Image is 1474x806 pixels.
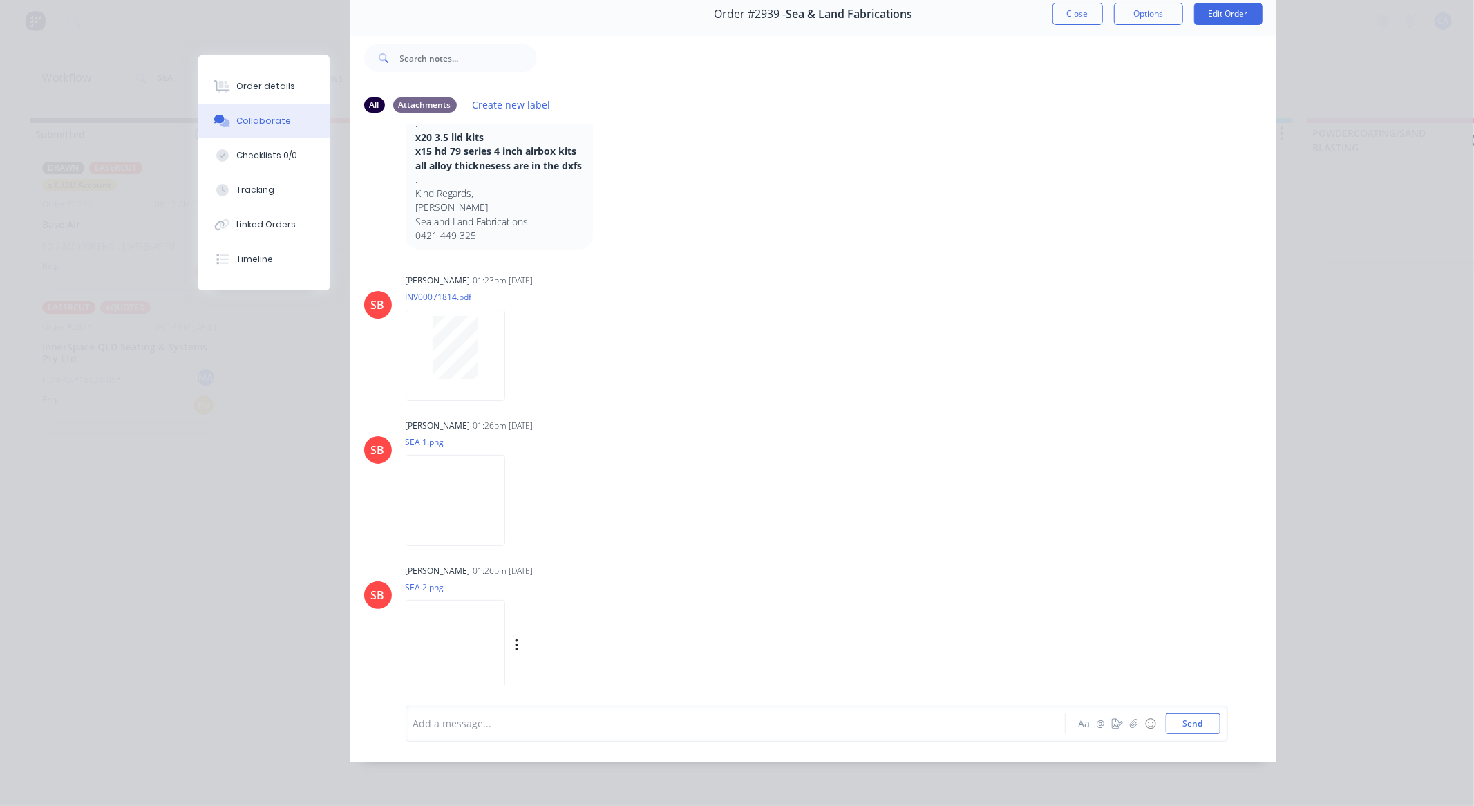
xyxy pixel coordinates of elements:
[406,581,659,593] p: SEA 2.png
[236,253,273,265] div: Timeline
[1166,713,1220,734] button: Send
[406,420,471,432] div: [PERSON_NAME]
[393,97,457,113] div: Attachments
[1093,715,1109,732] button: @
[416,200,583,214] p: [PERSON_NAME]
[236,80,295,93] div: Order details
[416,215,583,229] p: Sea and Land Fabrications
[416,187,583,200] p: Kind Regards,
[416,159,583,172] strong: all alloy thicknesess are in the dxfs
[236,184,274,196] div: Tracking
[236,218,296,231] div: Linked Orders
[406,274,471,287] div: [PERSON_NAME]
[371,587,385,603] div: SB
[364,97,385,113] div: All
[1052,3,1103,25] button: Close
[400,44,537,72] input: Search notes...
[465,95,558,114] button: Create new label
[1142,715,1159,732] button: ☺
[416,173,583,187] p: .
[371,442,385,458] div: SB
[198,69,330,104] button: Order details
[1076,715,1093,732] button: Aa
[416,117,583,131] p: .
[236,149,297,162] div: Checklists 0/0
[416,229,583,243] p: 0421 449 325
[416,131,484,144] strong: x20 3.5 lid kits
[198,173,330,207] button: Tracking
[473,420,533,432] div: 01:26pm [DATE]
[406,436,519,448] p: SEA 1.png
[416,144,577,158] strong: x15 hd 79 series 4 inch airbox kits
[198,138,330,173] button: Checklists 0/0
[786,8,912,21] span: Sea & Land Fabrications
[1194,3,1263,25] button: Edit Order
[473,274,533,287] div: 01:23pm [DATE]
[198,207,330,242] button: Linked Orders
[714,8,786,21] span: Order #2939 -
[406,291,519,303] p: INV00071814.pdf
[473,565,533,577] div: 01:26pm [DATE]
[406,565,471,577] div: [PERSON_NAME]
[198,104,330,138] button: Collaborate
[236,115,291,127] div: Collaborate
[371,297,385,313] div: SB
[1114,3,1183,25] button: Options
[198,242,330,277] button: Timeline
